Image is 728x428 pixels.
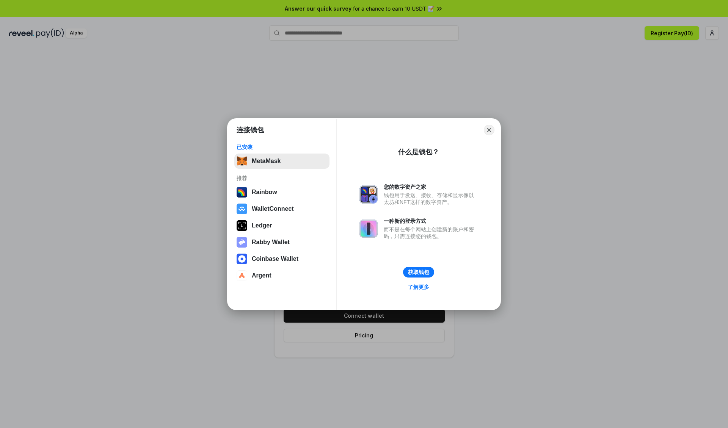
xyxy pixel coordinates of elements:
[234,185,329,200] button: Rainbow
[252,272,271,279] div: Argent
[408,269,429,276] div: 获取钱包
[237,125,264,135] h1: 连接钱包
[384,192,478,205] div: 钱包用于发送、接收、存储和显示像以太坊和NFT这样的数字资产。
[384,218,478,224] div: 一种新的登录方式
[403,282,434,292] a: 了解更多
[237,204,247,214] img: svg+xml,%3Csvg%20width%3D%2228%22%20height%3D%2228%22%20viewBox%3D%220%200%2028%2028%22%20fill%3D...
[237,144,327,151] div: 已安装
[237,156,247,166] img: svg+xml,%3Csvg%20fill%3D%22none%22%20height%3D%2233%22%20viewBox%3D%220%200%2035%2033%22%20width%...
[484,125,494,135] button: Close
[234,154,329,169] button: MetaMask
[237,270,247,281] img: svg+xml,%3Csvg%20width%3D%2228%22%20height%3D%2228%22%20viewBox%3D%220%200%2028%2028%22%20fill%3D...
[237,187,247,198] img: svg+xml,%3Csvg%20width%3D%22120%22%20height%3D%22120%22%20viewBox%3D%220%200%20120%20120%22%20fil...
[252,239,290,246] div: Rabby Wallet
[237,237,247,248] img: svg+xml,%3Csvg%20xmlns%3D%22http%3A%2F%2Fwww.w3.org%2F2000%2Fsvg%22%20fill%3D%22none%22%20viewBox...
[234,251,329,267] button: Coinbase Wallet
[384,226,478,240] div: 而不是在每个网站上创建新的账户和密码，只需连接您的钱包。
[359,219,378,238] img: svg+xml,%3Csvg%20xmlns%3D%22http%3A%2F%2Fwww.w3.org%2F2000%2Fsvg%22%20fill%3D%22none%22%20viewBox...
[384,183,478,190] div: 您的数字资产之家
[252,222,272,229] div: Ledger
[237,220,247,231] img: svg+xml,%3Csvg%20xmlns%3D%22http%3A%2F%2Fwww.w3.org%2F2000%2Fsvg%22%20width%3D%2228%22%20height%3...
[252,158,281,165] div: MetaMask
[234,201,329,216] button: WalletConnect
[252,205,294,212] div: WalletConnect
[234,235,329,250] button: Rabby Wallet
[234,268,329,283] button: Argent
[237,254,247,264] img: svg+xml,%3Csvg%20width%3D%2228%22%20height%3D%2228%22%20viewBox%3D%220%200%2028%2028%22%20fill%3D...
[398,147,439,157] div: 什么是钱包？
[234,218,329,233] button: Ledger
[252,189,277,196] div: Rainbow
[252,256,298,262] div: Coinbase Wallet
[403,267,434,277] button: 获取钱包
[237,175,327,182] div: 推荐
[408,284,429,290] div: 了解更多
[359,185,378,204] img: svg+xml,%3Csvg%20xmlns%3D%22http%3A%2F%2Fwww.w3.org%2F2000%2Fsvg%22%20fill%3D%22none%22%20viewBox...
